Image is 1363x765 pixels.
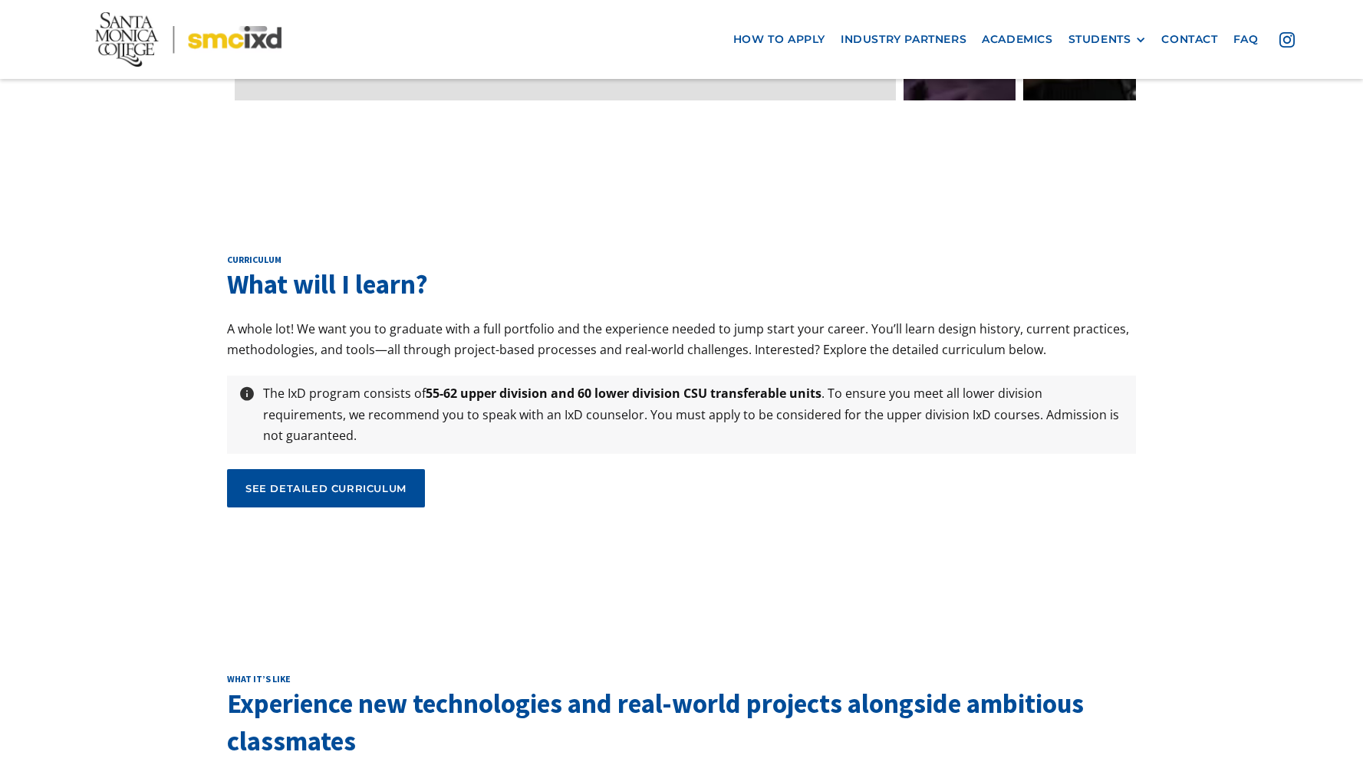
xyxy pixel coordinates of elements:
[426,385,821,402] strong: 55-62 upper division and 60 lower division CSU transferable units
[227,319,1136,360] p: A whole lot! We want you to graduate with a full portfolio and the experience needed to jump star...
[1279,32,1295,48] img: icon - instagram
[227,673,1136,685] h2: What it’s like
[1068,33,1131,46] div: STUDENTS
[1068,33,1147,46] div: STUDENTS
[1154,25,1225,54] a: contact
[227,266,1136,304] h3: What will I learn?
[227,469,425,507] a: see detailed curriculum
[227,254,1136,266] h2: curriculum
[227,685,1136,760] h3: Experience new technologies and real-world projects alongside ambitious classmates
[245,481,407,495] div: see detailed curriculum
[726,25,833,54] a: how to apply
[1226,25,1266,54] a: faq
[95,12,281,67] img: Santa Monica College - SMC IxD logo
[833,25,974,54] a: industry partners
[255,383,1132,446] p: The IxD program consists of . To ensure you meet all lower division requirements, we recommend yo...
[974,25,1060,54] a: Academics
